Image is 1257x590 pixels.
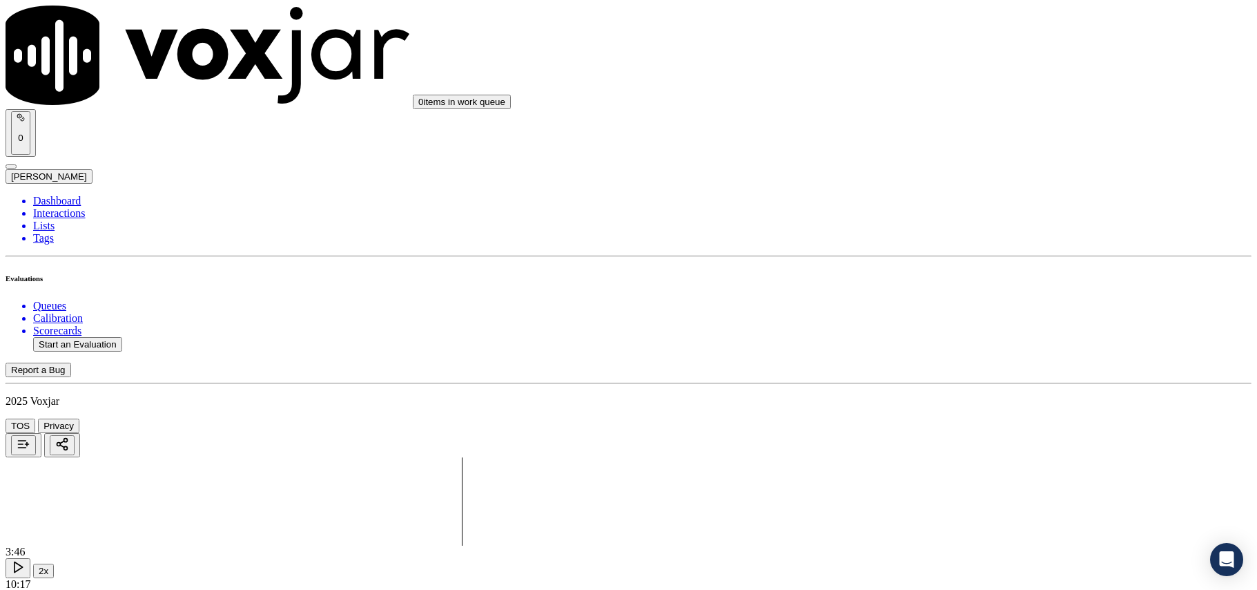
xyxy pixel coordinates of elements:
[6,395,1251,408] p: 2025 Voxjar
[38,419,79,433] button: Privacy
[6,419,35,433] button: TOS
[11,171,87,182] span: [PERSON_NAME]
[6,169,92,184] button: [PERSON_NAME]
[11,111,30,155] button: 0
[33,220,1251,232] a: Lists
[6,546,1251,558] div: 3:46
[33,564,54,578] button: 2x
[6,274,1251,283] h6: Evaluations
[1210,543,1243,576] div: Open Intercom Messenger
[33,232,1251,245] a: Tags
[413,95,511,109] button: 0items in work queue
[33,337,122,352] button: Start an Evaluation
[33,325,1251,337] a: Scorecards
[33,300,1251,312] a: Queues
[6,6,410,105] img: voxjar logo
[6,363,71,377] button: Report a Bug
[33,312,1251,325] a: Calibration
[17,133,25,143] p: 0
[6,109,36,157] button: 0
[33,195,1251,207] a: Dashboard
[33,207,1251,220] a: Interactions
